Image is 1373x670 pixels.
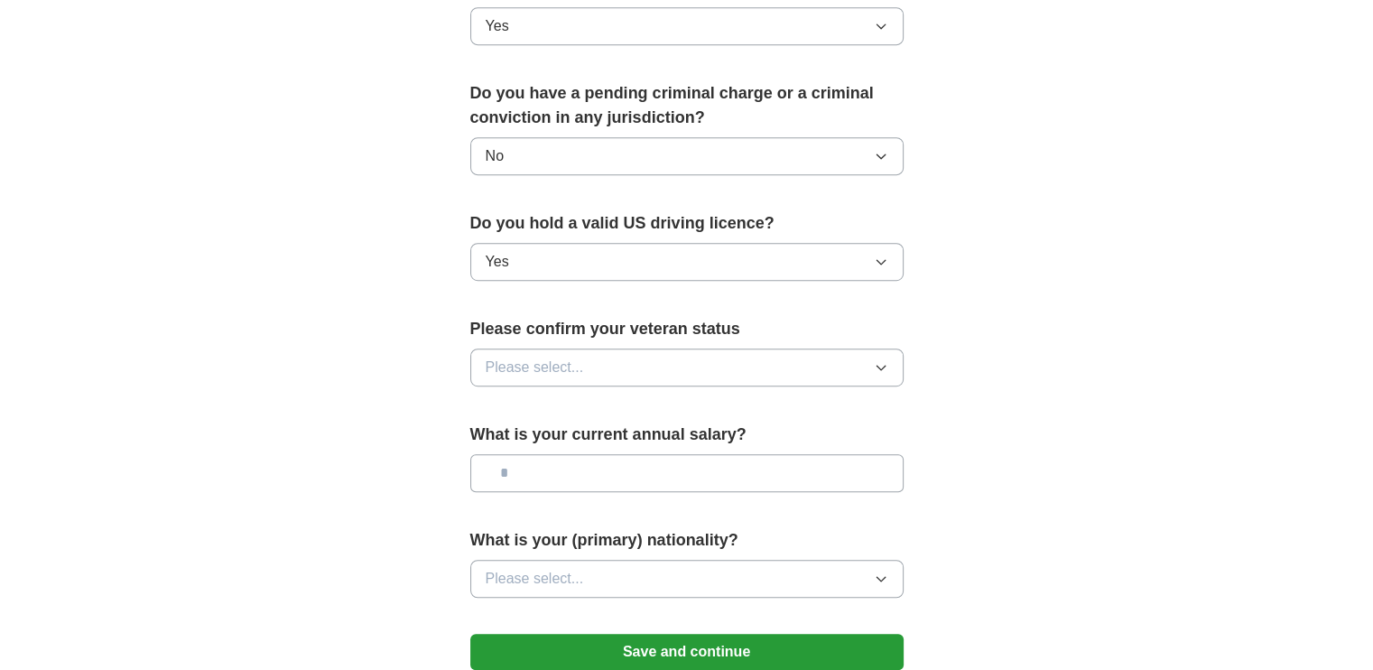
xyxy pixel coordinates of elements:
label: Do you have a pending criminal charge or a criminal conviction in any jurisdiction? [470,81,904,130]
span: Yes [486,15,509,37]
button: Yes [470,7,904,45]
button: No [470,137,904,175]
button: Please select... [470,349,904,386]
button: Yes [470,243,904,281]
label: Please confirm your veteran status [470,317,904,341]
button: Please select... [470,560,904,598]
label: What is your (primary) nationality? [470,528,904,553]
label: Do you hold a valid US driving licence? [470,211,904,236]
span: No [486,145,504,167]
button: Save and continue [470,634,904,670]
span: Please select... [486,568,584,590]
span: Yes [486,251,509,273]
span: Please select... [486,357,584,378]
label: What is your current annual salary? [470,423,904,447]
